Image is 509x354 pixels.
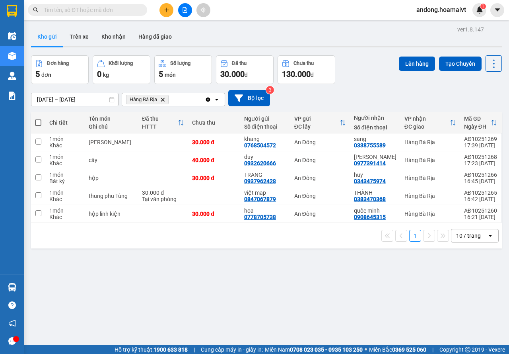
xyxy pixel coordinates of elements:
[8,319,16,327] span: notification
[41,72,51,78] span: đơn
[456,232,481,240] div: 10 / trang
[232,61,247,66] div: Đã thu
[487,233,493,239] svg: open
[228,90,270,106] button: Bộ lọc
[95,27,132,46] button: Kho nhận
[7,16,62,26] div: thắng
[464,123,491,130] div: Ngày ĐH
[464,136,497,142] div: AĐ10251269
[49,178,81,184] div: Bất kỳ
[178,3,192,17] button: file-add
[194,345,195,354] span: |
[354,154,396,160] div: Thanh Hải
[404,157,456,163] div: Hàng Bà Rịa
[244,160,276,166] div: 0932620666
[8,301,16,309] span: question-circle
[89,139,134,145] div: cuc phụ Tùng
[464,196,497,202] div: 16:42 [DATE]
[49,154,81,160] div: 1 món
[294,123,340,130] div: ĐC lấy
[354,207,396,214] div: quốc minh
[68,7,124,26] div: Nhơn Trạch
[354,160,386,166] div: 0977391414
[68,35,124,47] div: 0932858146
[294,115,340,122] div: VP gửi
[354,172,396,178] div: huy
[410,5,472,15] span: andong.hoamaivt
[8,32,16,40] img: warehouse-icon
[480,4,486,9] sup: 1
[93,55,150,84] button: Khối lượng0kg
[33,7,39,13] span: search
[142,115,178,122] div: Đã thu
[31,27,63,46] button: Kho gửi
[369,345,426,354] span: Miền Bắc
[400,112,460,133] th: Toggle SortBy
[49,172,81,178] div: 1 món
[170,61,190,66] div: Số lượng
[457,25,484,34] div: ver 1.8.147
[244,190,286,196] div: việt map
[482,4,484,9] span: 1
[244,214,276,220] div: 0778705738
[8,283,16,291] img: warehouse-icon
[192,119,236,126] div: Chưa thu
[354,190,396,196] div: THÀNH
[294,157,346,163] div: An Đông
[142,123,178,130] div: HTTT
[7,5,17,17] img: logo-vxr
[126,95,169,104] span: Hàng Bà Rịa, close by backspace
[464,142,497,149] div: 17:39 [DATE]
[159,3,173,17] button: plus
[365,348,367,351] span: ⚪️
[132,27,178,46] button: Hàng đã giao
[464,115,491,122] div: Mã GD
[354,124,396,131] div: Số điện thoại
[49,207,81,214] div: 1 món
[7,8,19,16] span: Gửi:
[6,51,64,61] div: 50.000
[89,157,134,163] div: cây
[282,69,311,79] span: 130.000
[8,52,16,60] img: warehouse-icon
[245,72,248,78] span: đ
[464,172,497,178] div: AĐ10251266
[465,347,470,352] span: copyright
[464,190,497,196] div: AĐ10251265
[159,69,163,79] span: 5
[170,96,171,104] input: Selected Hàng Bà Rịa.
[31,55,89,84] button: Đơn hàng5đơn
[294,211,346,217] div: An Đông
[290,346,363,353] strong: 0708 023 035 - 0935 103 250
[49,196,81,202] div: Khác
[404,115,450,122] div: VP nhận
[244,207,286,214] div: hoa
[89,175,134,181] div: hộp
[404,193,456,199] div: Hàng Bà Rịa
[89,115,134,122] div: Tên món
[294,193,346,199] div: An Đông
[294,175,346,181] div: An Đông
[278,55,335,84] button: Chưa thu130.000đ
[138,112,188,133] th: Toggle SortBy
[142,196,184,202] div: Tại văn phòng
[311,72,314,78] span: đ
[460,112,501,133] th: Toggle SortBy
[44,6,138,14] input: Tìm tên, số ĐT hoặc mã đơn
[201,345,263,354] span: Cung cấp máy in - giấy in:
[192,139,236,145] div: 30.000 đ
[89,193,134,199] div: thung phu Tùng
[404,139,456,145] div: Hàng Bà Rịa
[216,55,274,84] button: Đã thu30.000đ
[290,112,350,133] th: Toggle SortBy
[409,230,421,242] button: 1
[35,69,40,79] span: 5
[354,196,386,202] div: 0383470368
[464,154,497,160] div: AĐ10251268
[109,61,133,66] div: Khối lượng
[404,175,456,181] div: Hàng Bà Rịa
[266,86,274,94] sup: 3
[31,93,118,106] input: Select a date range.
[49,214,81,220] div: Khác
[49,190,81,196] div: 1 món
